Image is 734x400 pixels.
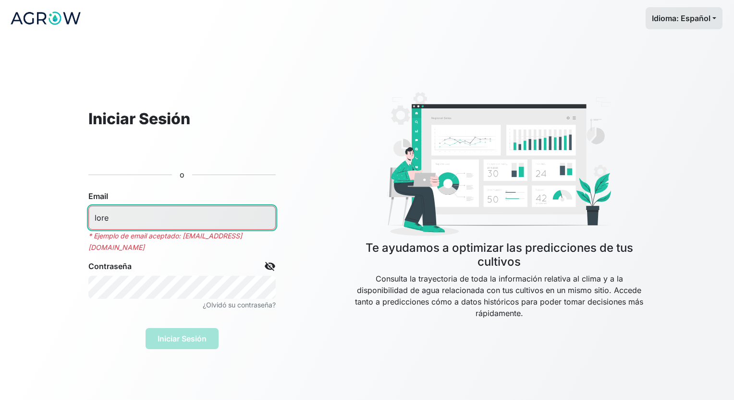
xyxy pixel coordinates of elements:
h4: Te ayudamos a optimizar las predicciones de tus cultivos [353,241,646,269]
label: Contraseña [88,260,132,272]
label: Email [88,190,108,202]
h2: Iniciar Sesión [88,110,276,128]
p: Consulta la trayectoria de toda la información relativa al clima y a la disponibilidad de agua re... [353,273,646,342]
img: logo [10,6,82,30]
span: visibility_off [264,260,276,272]
iframe: Botón Iniciar sesión con Google [105,139,259,160]
small: * Ejemplo de email aceptado: [EMAIL_ADDRESS][DOMAIN_NAME] [88,232,242,251]
input: Ingrese su email [88,206,276,230]
small: ¿Olvidó su contraseña? [203,301,276,309]
p: o [180,169,184,180]
button: Idioma: Español [646,7,722,29]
